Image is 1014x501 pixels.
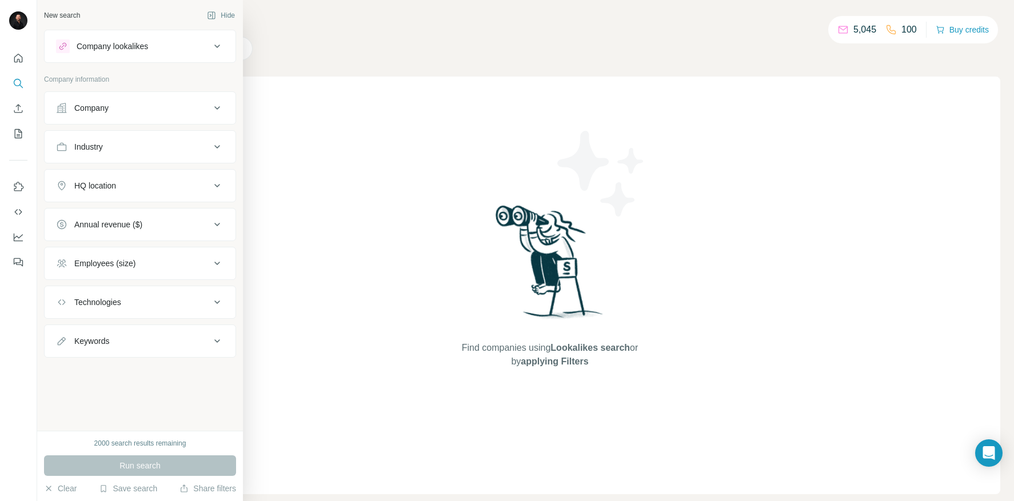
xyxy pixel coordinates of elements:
[45,211,235,238] button: Annual revenue ($)
[9,123,27,144] button: My lists
[9,11,27,30] img: Avatar
[74,180,116,191] div: HQ location
[44,74,236,85] p: Company information
[9,202,27,222] button: Use Surfe API
[936,22,989,38] button: Buy credits
[199,7,243,24] button: Hide
[901,23,917,37] p: 100
[975,439,1003,467] div: Open Intercom Messenger
[179,483,236,494] button: Share filters
[9,177,27,197] button: Use Surfe on LinkedIn
[74,141,103,153] div: Industry
[99,14,1000,30] h4: Search
[458,341,641,368] span: Find companies using or by
[44,10,80,21] div: New search
[521,356,588,366] span: applying Filters
[45,250,235,277] button: Employees (size)
[45,172,235,199] button: HQ location
[490,202,609,330] img: Surfe Illustration - Woman searching with binoculars
[74,335,109,347] div: Keywords
[45,327,235,355] button: Keywords
[94,438,186,448] div: 2000 search results remaining
[77,41,148,52] div: Company lookalikes
[45,33,235,60] button: Company lookalikes
[74,296,121,308] div: Technologies
[9,48,27,69] button: Quick start
[9,98,27,119] button: Enrich CSV
[99,483,157,494] button: Save search
[74,219,142,230] div: Annual revenue ($)
[9,252,27,272] button: Feedback
[550,122,653,225] img: Surfe Illustration - Stars
[9,73,27,94] button: Search
[550,343,630,352] span: Lookalikes search
[853,23,876,37] p: 5,045
[45,133,235,161] button: Industry
[74,102,109,114] div: Company
[45,288,235,316] button: Technologies
[44,483,77,494] button: Clear
[45,94,235,122] button: Company
[9,227,27,247] button: Dashboard
[74,258,135,269] div: Employees (size)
